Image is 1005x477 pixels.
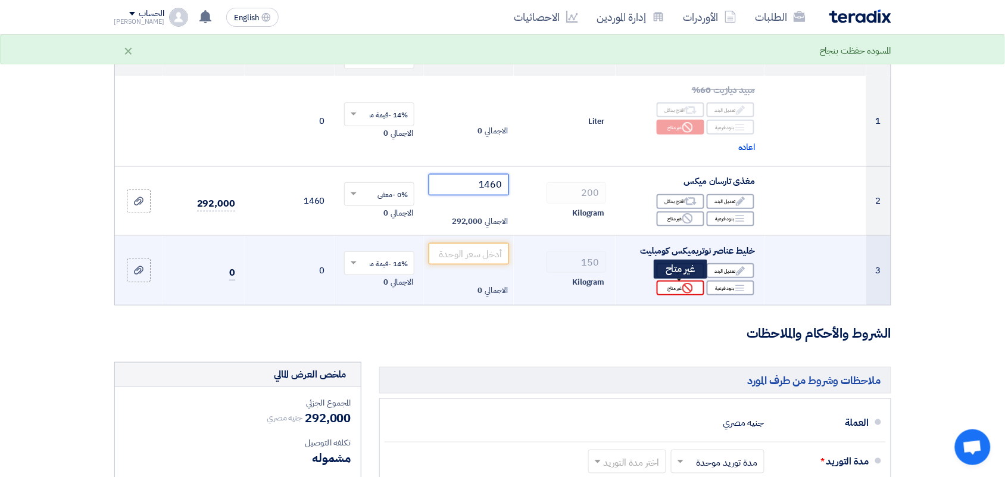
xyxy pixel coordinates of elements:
span: الاجمالي [391,276,413,288]
ng-select: VAT [344,182,415,206]
span: English [234,14,259,22]
a: الأوردرات [674,3,746,31]
span: Liter [588,116,605,127]
div: بنود فرعية [707,120,754,135]
td: 2 [866,166,890,236]
a: الاحصائيات [505,3,588,31]
span: 0 [383,276,388,288]
div: العملة [774,409,869,437]
ng-select: VAT [344,102,415,126]
div: بنود فرعية [707,280,754,295]
span: 0 [478,285,483,297]
div: غير متاح [654,260,707,279]
div: ملخص العرض المالي [274,367,347,382]
div: [PERSON_NAME] [114,18,165,25]
div: تعديل البند [707,194,754,209]
span: الاجمالي [485,125,507,137]
div: المسوده حفظت بنجاح [820,44,891,58]
span: 0 [229,266,235,280]
span: مشموله [312,449,351,467]
img: profile_test.png [169,8,188,27]
span: جنيه مصري [267,411,302,424]
a: الطلبات [746,3,815,31]
div: تعديل البند [707,263,754,278]
h3: الشروط والأحكام والملاحظات [114,325,891,343]
button: English [226,8,279,27]
span: الاجمالي [391,207,413,219]
span: Kilogram [572,207,604,219]
div: جنيه مصري [723,411,764,434]
ng-select: VAT [344,251,415,275]
span: اعاده [738,141,756,154]
td: 0 [245,76,335,167]
span: 0 [383,127,388,139]
input: أدخل سعر الوحدة [429,243,509,264]
div: اقترح بدائل [657,194,704,209]
div: تكلفه التوصيل [124,437,351,449]
h5: ملاحظات وشروط من طرف المورد [379,367,891,394]
div: الحساب [139,9,164,19]
span: الاجمالي [485,285,507,297]
span: 292,000 [452,216,482,227]
span: الاجمالي [485,216,507,227]
span: 292,000 [305,409,351,427]
span: 292,000 [197,197,235,211]
td: 3 [866,236,890,305]
div: Open chat [955,429,991,465]
td: 0 [245,236,335,305]
span: 0 [383,207,388,219]
span: مغذى تارسان ميكس [683,174,755,188]
span: خليط عناصر نوتريميكس كومبليت [640,244,755,257]
span: مبيد ديازيت 60% [692,83,756,96]
img: Teradix logo [829,10,891,23]
div: تعديل البند [707,102,754,117]
span: الاجمالي [391,127,413,139]
input: RFQ_STEP1.ITEMS.2.AMOUNT_TITLE [547,251,606,273]
div: المجموع الجزئي [124,397,351,409]
span: Kilogram [572,276,604,288]
a: إدارة الموردين [588,3,674,31]
input: RFQ_STEP1.ITEMS.2.AMOUNT_TITLE [547,182,606,204]
div: اقترح بدائل [657,102,704,117]
span: 0 [478,125,483,137]
div: مدة التوريد [774,447,869,476]
div: بنود فرعية [707,211,754,226]
td: 1460 [245,166,335,236]
div: غير متاح [657,120,704,135]
div: × [124,43,134,58]
div: غير متاح [657,211,704,226]
td: 1 [866,76,890,167]
div: غير متاح [657,280,704,295]
input: أدخل سعر الوحدة [429,174,509,195]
